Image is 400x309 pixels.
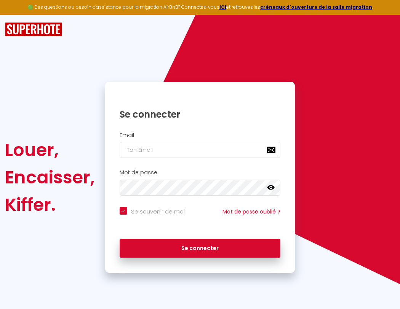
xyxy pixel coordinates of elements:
[5,191,95,218] div: Kiffer.
[219,4,226,10] a: ICI
[5,136,95,164] div: Louer,
[222,208,280,215] a: Mot de passe oublié ?
[5,164,95,191] div: Encaisser,
[120,169,281,176] h2: Mot de passe
[120,239,281,258] button: Se connecter
[5,22,62,37] img: SuperHote logo
[120,132,281,139] h2: Email
[120,108,281,120] h1: Se connecter
[120,142,281,158] input: Ton Email
[260,4,372,10] a: créneaux d'ouverture de la salle migration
